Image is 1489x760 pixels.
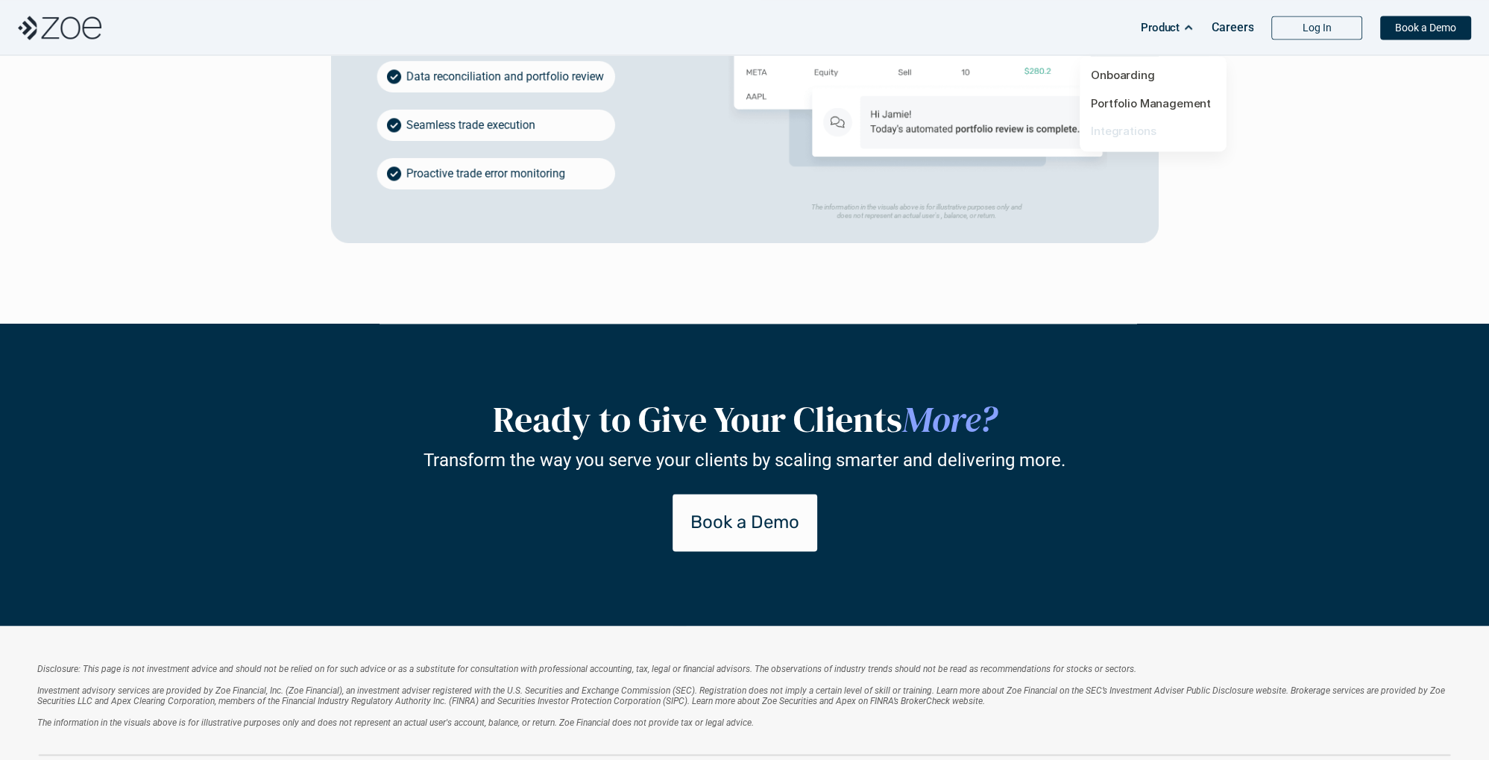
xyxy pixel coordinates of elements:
em: does not represent an actual user's , balance, or return. [836,211,995,219]
p: Product [1141,16,1180,39]
a: Log In [1271,16,1362,40]
em: Disclosure: This page is not investment advice and should not be relied on for such advice or as ... [37,663,1136,673]
a: Portfolio Management [1091,96,1211,110]
p: Proactive trade error monitoring [406,165,564,182]
a: Book a Demo [673,494,817,551]
a: Integrations [1091,124,1156,138]
em: Investment advisory services are provided by Zoe Financial, Inc. (Zoe Financial), an investment a... [37,685,1447,706]
p: Seamless trade execution [406,116,535,134]
a: Onboarding [1091,68,1155,82]
p: Book a Demo [690,512,799,533]
a: Book a Demo [1380,16,1471,40]
a: Careers [1212,13,1253,43]
p: Data reconciliation and portfolio review [406,68,603,85]
em: The information in the visuals above is for illustrative purposes only and [810,203,1021,211]
p: Transform the way you serve your clients by scaling smarter and delivering more. [424,450,1065,471]
p: Log In [1303,22,1332,34]
p: Careers [1212,20,1254,34]
h2: Ready to Give Your Clients [372,398,1118,442]
em: The information in the visuals above is for illustrative purposes only and does not represent an ... [37,717,754,727]
p: Book a Demo [1395,22,1456,34]
span: More? [902,395,997,444]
